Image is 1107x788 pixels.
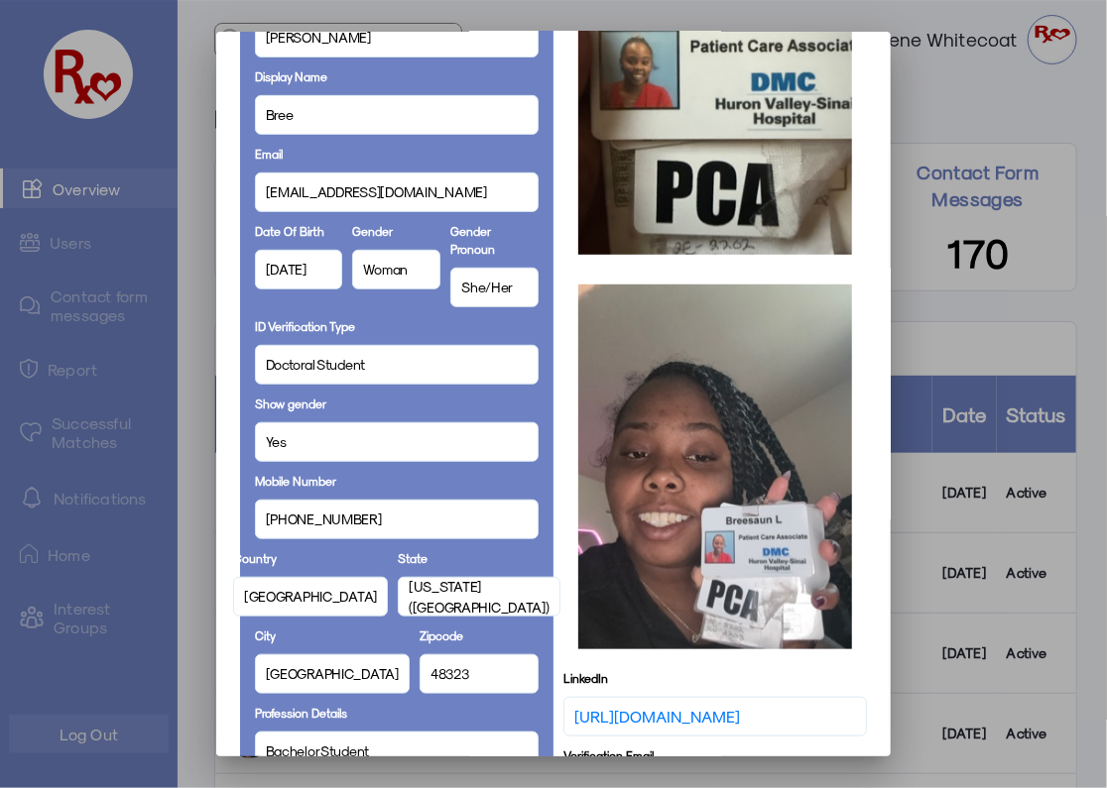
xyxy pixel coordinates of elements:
[266,740,370,761] span: Bachelor Student
[255,67,327,85] label: Display Name
[420,626,463,644] label: Zipcode
[244,586,377,607] span: [GEOGRAPHIC_DATA]
[255,704,347,722] label: Profession Details
[450,222,539,258] label: Gender Pronoun
[266,431,287,452] span: Yes
[266,181,487,202] span: [EMAIL_ADDRESS][DOMAIN_NAME]
[255,317,355,335] label: ID Verification Type
[255,145,283,163] label: Email
[266,27,371,48] span: [PERSON_NAME]
[233,549,277,567] label: Country
[409,576,550,618] span: [US_STATE] ([GEOGRAPHIC_DATA])
[255,222,324,240] label: Date Of Birth
[266,259,307,280] span: [DATE]
[266,663,399,684] span: [GEOGRAPHIC_DATA]
[266,354,366,375] span: Doctoral Student
[398,549,428,567] label: State
[430,663,469,684] span: 48323
[266,508,382,529] span: [PHONE_NUMBER]
[461,277,513,297] span: She/Her
[266,104,294,125] span: Bree
[255,394,326,412] label: Show gender
[352,222,393,240] label: Gender
[255,472,336,490] label: Mobile Number
[574,705,740,729] a: [URL][DOMAIN_NAME]
[563,669,608,687] label: LinkedIn
[255,626,276,644] label: City
[563,746,654,764] label: Verification Email
[363,259,408,280] span: Woman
